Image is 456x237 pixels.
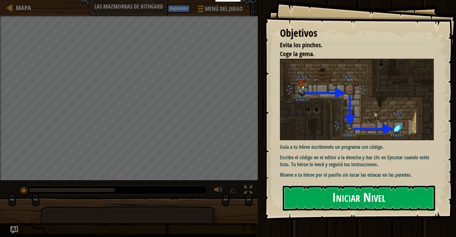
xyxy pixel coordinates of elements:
span: Ask AI [127,5,138,11]
span: Coge la gema. [280,49,314,58]
button: Ask AI [10,226,18,234]
li: Coge la gema. [272,49,432,59]
p: Guía a tu héroe escribiendo un programa con código. [280,143,439,151]
span: ♫ [229,185,236,195]
a: Mapa [13,3,31,12]
span: Consejos [144,5,161,11]
button: Ask AI [124,3,141,14]
button: Iniciar Nivel [283,186,435,211]
button: Ajustar volúmen [212,184,225,197]
p: Mueve a tu héroe por el pasillo sin tocar las estacas en las paredes. [280,171,439,179]
span: Menú del Juego [205,5,243,13]
div: Objetivos [280,26,434,41]
span: Mapa [16,3,31,12]
img: Mazmorras de Kithgard [280,59,439,140]
span: Evita los pinchos. [280,41,322,49]
button: Menú del Juego [193,3,247,17]
button: Alterna pantalla completa. [242,184,255,197]
button: Registrarse [168,5,190,12]
li: Evita los pinchos. [272,41,432,50]
button: ♫ [228,184,239,197]
p: Escribe el código en el editor a la derecha y haz clic en Ejecutar cuando estés listo. Tu héroe l... [280,154,439,168]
